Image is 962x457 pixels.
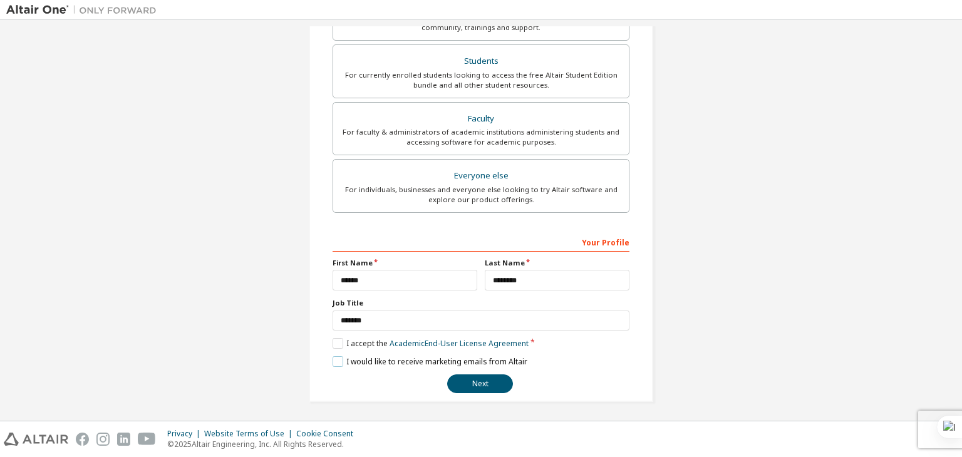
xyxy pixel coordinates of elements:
div: Cookie Consent [296,429,361,439]
label: Last Name [485,258,629,268]
label: I accept the [333,338,529,349]
div: Your Profile [333,232,629,252]
img: Altair One [6,4,163,16]
div: Students [341,53,621,70]
label: Job Title [333,298,629,308]
img: facebook.svg [76,433,89,446]
p: © 2025 Altair Engineering, Inc. All Rights Reserved. [167,439,361,449]
div: Faculty [341,110,621,128]
img: instagram.svg [96,433,110,446]
label: I would like to receive marketing emails from Altair [333,356,527,367]
div: For faculty & administrators of academic institutions administering students and accessing softwa... [341,127,621,147]
a: Academic End-User License Agreement [390,338,529,349]
img: youtube.svg [138,433,156,446]
div: For individuals, businesses and everyone else looking to try Altair software and explore our prod... [341,185,621,205]
div: Website Terms of Use [204,429,296,439]
img: linkedin.svg [117,433,130,446]
img: altair_logo.svg [4,433,68,446]
div: Everyone else [341,167,621,185]
button: Next [447,374,513,393]
div: Privacy [167,429,204,439]
div: For currently enrolled students looking to access the free Altair Student Edition bundle and all ... [341,70,621,90]
label: First Name [333,258,477,268]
